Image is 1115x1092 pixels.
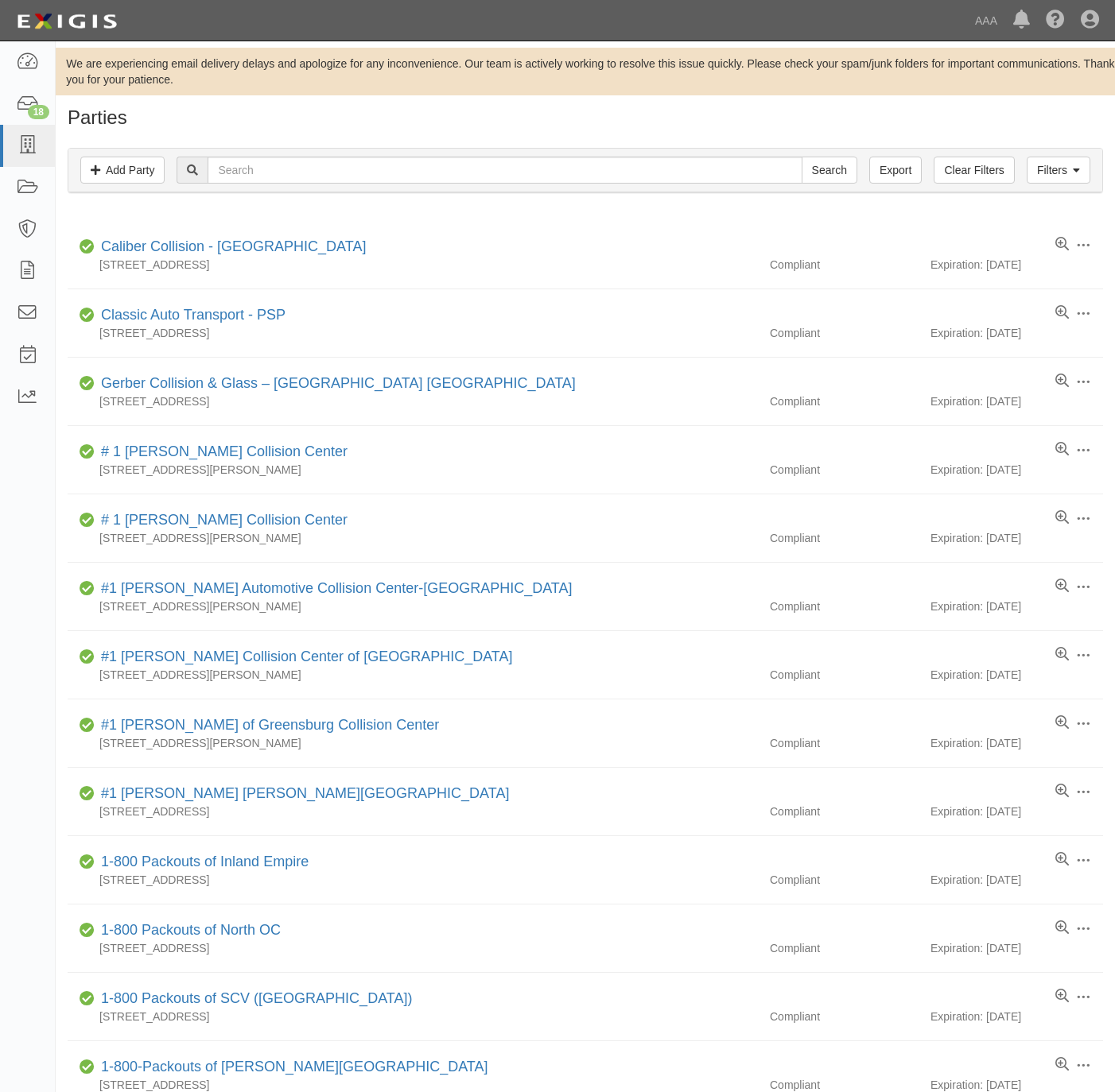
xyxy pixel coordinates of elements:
div: Expiration: [DATE] [930,667,1103,683]
i: Compliant [80,857,95,868]
a: View results summary [1055,442,1069,458]
div: Compliant [758,1009,930,1024]
a: Caliber Collision - [GEOGRAPHIC_DATA] [101,238,366,254]
div: 18 [28,105,49,119]
a: Classic Auto Transport - PSP [101,307,286,323]
i: Compliant [80,788,95,800]
a: View results summary [1055,374,1069,389]
a: #1 [PERSON_NAME] Automotive Collision Center-[GEOGRAPHIC_DATA] [101,580,573,596]
a: View results summary [1055,237,1069,253]
i: Compliant [80,1062,95,1073]
a: 1-800 Packouts of North OC [101,922,281,938]
i: Compliant [80,310,95,321]
a: Add Party [80,157,165,184]
div: Expiration: [DATE] [930,872,1103,888]
h1: Parties [68,107,1103,128]
div: [STREET_ADDRESS][PERSON_NAME] [68,462,758,478]
a: 1-800 Packouts of Inland Empire [101,854,309,869]
div: [STREET_ADDRESS] [68,940,758,956]
a: AAA [967,5,1005,37]
a: Export [869,157,922,184]
a: Gerber Collision & Glass – [GEOGRAPHIC_DATA] [GEOGRAPHIC_DATA] [101,375,576,391]
div: Compliant [758,940,930,956]
a: View results summary [1055,305,1069,321]
div: Expiration: [DATE] [930,1009,1103,1024]
div: Compliant [758,530,930,546]
a: #1 [PERSON_NAME] [PERSON_NAME][GEOGRAPHIC_DATA] [101,785,509,801]
div: 1-800-Packouts of Beverly Hills [95,1057,488,1078]
div: Classic Auto Transport - PSP [95,305,286,326]
div: Expiration: [DATE] [930,393,1103,409]
a: #1 [PERSON_NAME] of Greensburg Collision Center [101,717,439,733]
div: Expiration: [DATE] [930,257,1103,273]
a: 1-800-Packouts of [PERSON_NAME][GEOGRAPHIC_DATA] [101,1059,488,1075]
a: View results summary [1055,852,1069,868]
i: Compliant [80,515,95,526]
div: Expiration: [DATE] [930,804,1103,819]
div: [STREET_ADDRESS][PERSON_NAME] [68,530,758,546]
i: Compliant [80,993,95,1005]
div: Compliant [758,393,930,409]
div: [STREET_ADDRESS] [68,325,758,341]
input: Search [802,157,857,184]
div: 1-800 Packouts of SCV (Santa Clarita Valley) [95,989,412,1009]
div: [STREET_ADDRESS][PERSON_NAME] [68,667,758,683]
div: # 1 Cochran Collision Center [95,442,348,463]
div: Caliber Collision - Gainesville [95,237,366,258]
div: We are experiencing email delivery delays and apologize for any inconvenience. Our team is active... [56,56,1115,87]
a: 1-800 Packouts of SCV ([GEOGRAPHIC_DATA]) [101,990,412,1006]
div: Compliant [758,872,930,888]
i: Help Center - Complianz [1046,11,1065,30]
div: Expiration: [DATE] [930,598,1103,614]
i: Compliant [80,720,95,731]
div: #1 Cochran Automotive Collision Center-Monroeville [95,579,573,599]
div: [STREET_ADDRESS][PERSON_NAME] [68,598,758,614]
div: Compliant [758,667,930,683]
i: Compliant [80,925,95,936]
div: Expiration: [DATE] [930,735,1103,751]
a: View results summary [1055,920,1069,936]
i: Compliant [80,447,95,458]
i: Compliant [80,242,95,253]
div: #1 Cochran of Greensburg Collision Center [95,715,439,736]
i: Compliant [80,583,95,594]
div: [STREET_ADDRESS][PERSON_NAME] [68,735,758,751]
div: Compliant [758,257,930,273]
div: [STREET_ADDRESS] [68,804,758,819]
div: Compliant [758,598,930,614]
a: Clear Filters [934,157,1014,184]
a: Filters [1027,157,1090,184]
div: #1 Cochran Collision Center of Greensburg [95,647,513,668]
div: Expiration: [DATE] [930,325,1103,341]
a: View results summary [1055,784,1069,800]
input: Search [208,157,802,184]
a: View results summary [1055,510,1069,526]
a: # 1 [PERSON_NAME] Collision Center [101,443,348,459]
i: Compliant [80,652,95,663]
div: #1 Cochran Robinson Township [95,784,509,804]
a: View results summary [1055,579,1069,594]
div: [STREET_ADDRESS] [68,257,758,273]
div: Compliant [758,804,930,819]
div: 1-800 Packouts of North OC [95,920,281,941]
div: Expiration: [DATE] [930,530,1103,546]
a: View results summary [1055,715,1069,731]
div: Compliant [758,325,930,341]
div: 1-800 Packouts of Inland Empire [95,852,309,873]
div: Expiration: [DATE] [930,462,1103,478]
div: Compliant [758,462,930,478]
div: [STREET_ADDRESS] [68,872,758,888]
img: logo-5460c22ac91f19d4615b14bd174203de0afe785f0fc80cf4dbbc73dc1793850b.png [12,7,122,36]
a: View results summary [1055,989,1069,1005]
div: Compliant [758,735,930,751]
div: Expiration: [DATE] [930,940,1103,956]
div: [STREET_ADDRESS] [68,393,758,409]
div: # 1 Cochran Collision Center [95,510,348,531]
a: # 1 [PERSON_NAME] Collision Center [101,512,348,528]
a: View results summary [1055,647,1069,663]
div: [STREET_ADDRESS] [68,1009,758,1024]
i: Compliant [80,378,95,389]
div: Gerber Collision & Glass – Houston Brighton [95,374,576,394]
a: #1 [PERSON_NAME] Collision Center of [GEOGRAPHIC_DATA] [101,649,513,664]
a: View results summary [1055,1057,1069,1073]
